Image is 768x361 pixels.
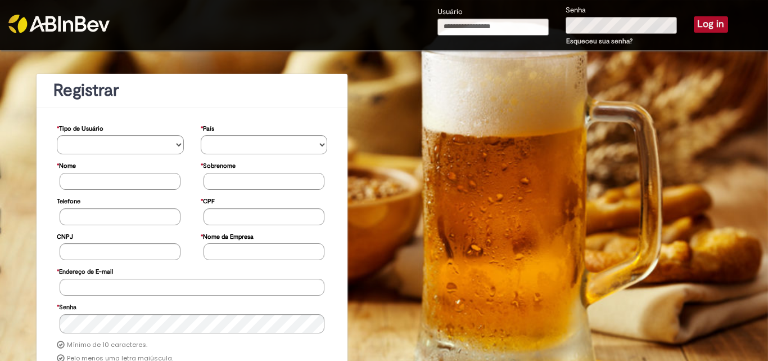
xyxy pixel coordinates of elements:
label: Sobrenome [201,157,236,173]
label: CPF [201,192,215,208]
label: Telefone [57,192,80,208]
label: Nome [57,157,76,173]
label: Senha [566,5,586,16]
button: Log in [694,16,728,32]
img: ABInbev-white.png [8,15,110,33]
label: Senha [57,298,76,314]
label: Tipo de Usuário [57,119,103,136]
label: Endereço de E-mail [57,262,113,279]
label: Nome da Empresa [201,228,254,244]
label: País [201,119,214,136]
label: CNPJ [57,228,73,244]
h1: Registrar [53,81,331,100]
a: Esqueceu sua senha? [566,37,633,46]
label: Usuário [437,7,463,17]
label: Mínimo de 10 caracteres. [67,341,147,350]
